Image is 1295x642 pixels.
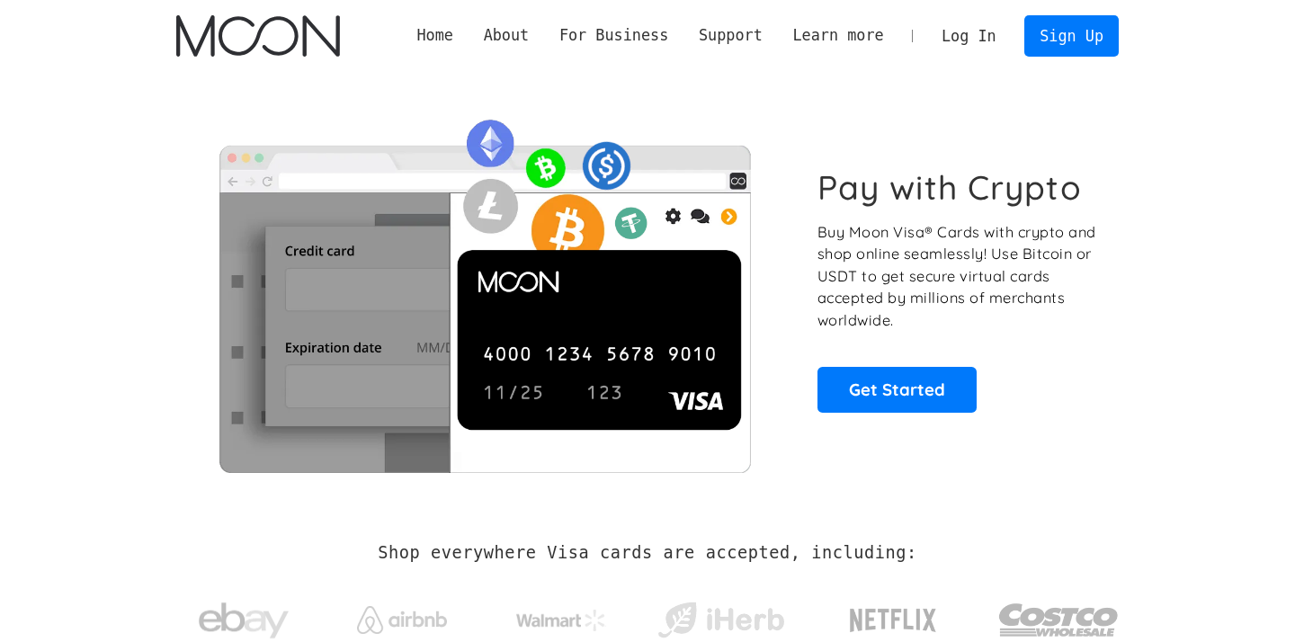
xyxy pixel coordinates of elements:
[544,24,683,47] div: For Business
[484,24,530,47] div: About
[699,24,763,47] div: Support
[469,24,544,47] div: About
[402,24,469,47] a: Home
[559,24,668,47] div: For Business
[926,16,1011,56] a: Log In
[817,221,1099,332] p: Buy Moon Visa® Cards with crypto and shop online seamlessly! Use Bitcoin or USDT to get secure vi...
[817,167,1082,208] h1: Pay with Crypto
[176,107,792,472] img: Moon Cards let you spend your crypto anywhere Visa is accepted.
[683,24,777,47] div: Support
[495,592,629,640] a: Walmart
[357,606,447,634] img: Airbnb
[378,543,916,563] h2: Shop everywhere Visa cards are accepted, including:
[1024,15,1118,56] a: Sign Up
[516,610,606,631] img: Walmart
[176,15,339,57] a: home
[176,15,339,57] img: Moon Logo
[817,367,977,412] a: Get Started
[778,24,899,47] div: Learn more
[792,24,883,47] div: Learn more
